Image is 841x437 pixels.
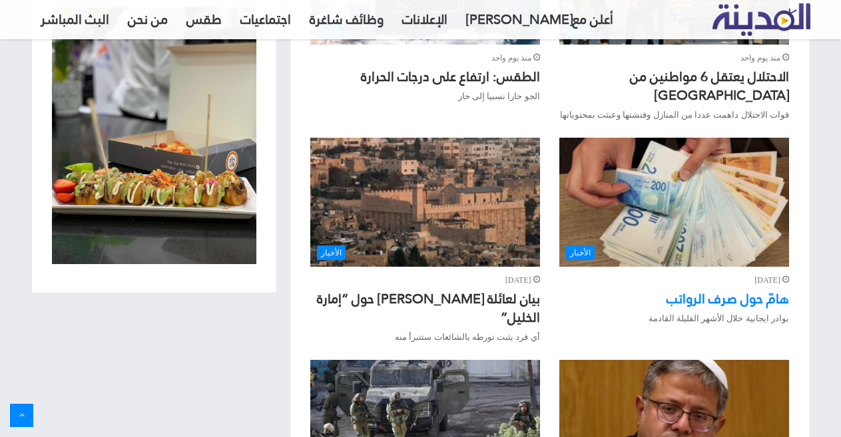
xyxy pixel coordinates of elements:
span: منذ يوم واحد [491,51,540,65]
img: صورة بيان لعائلة أبو سنينة حول “إمارة الخليل” [310,138,539,267]
a: تلفزيون المدينة [712,4,810,37]
a: هامّ حول صرف الرواتب [559,138,788,267]
img: تلفزيون المدينة [712,3,810,36]
p: قوات الاحتلال داهمت عددا من المنازل وفتشتها وعبثت بمحتوياتها [559,108,788,122]
span: منذ يوم واحد [740,51,789,65]
span: [DATE] [505,273,540,287]
span: الأخبار [317,245,346,260]
a: الطقس: ارتفاع على درجات الحرارة [361,64,540,89]
a: هامّ حول صرف الرواتب [667,286,789,311]
span: الأخبار [566,245,595,260]
a: الاحتلال يعتقل 6 مواطنين من [GEOGRAPHIC_DATA] [630,64,789,108]
p: الجو حارا نسبيا إلى حار [310,89,539,103]
p: أي فرد يثبت تورطه بالشائعات ستتبرأ منه [310,330,539,344]
img: صورة هامّ حول صرف الرواتب [559,138,788,267]
a: بيان لعائلة أبو سنينة حول “إمارة الخليل” [310,138,539,267]
span: [DATE] [754,273,789,287]
a: بيان لعائلة [PERSON_NAME] حول “إمارة الخليل” [317,286,540,330]
p: بوادر ايجابية خلال الأشهر القليلة القادمة [559,311,788,325]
